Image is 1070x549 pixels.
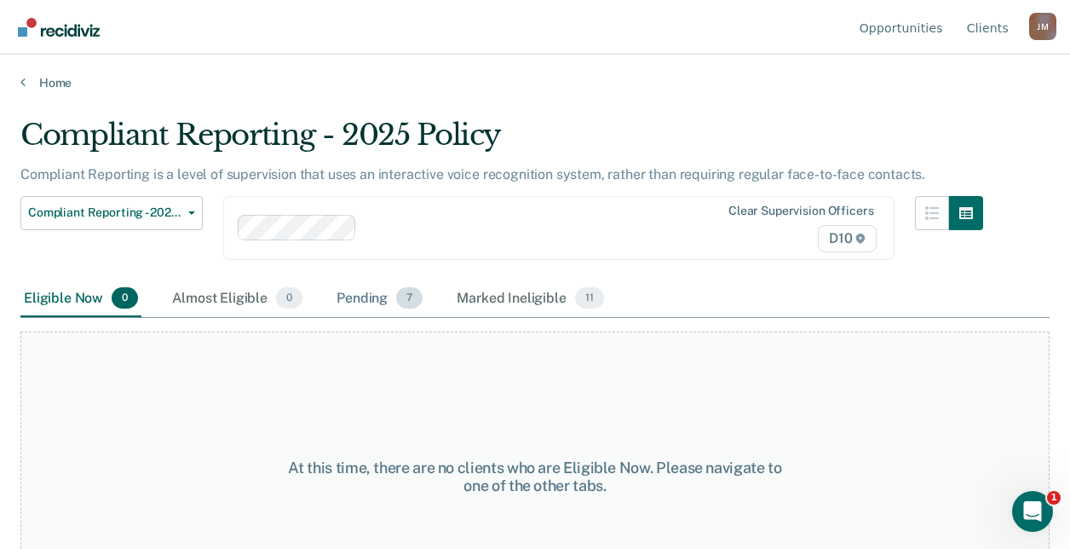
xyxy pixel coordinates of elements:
[1012,491,1053,532] iframe: Intercom live chat
[453,280,607,318] div: Marked Ineligible11
[20,166,925,182] p: Compliant Reporting is a level of supervision that uses an interactive voice recognition system, ...
[20,196,203,230] button: Compliant Reporting - 2025 Policy
[28,205,181,220] span: Compliant Reporting - 2025 Policy
[20,280,141,318] div: Eligible Now0
[1029,13,1056,40] button: Profile dropdown button
[333,280,426,318] div: Pending7
[276,287,302,309] span: 0
[728,204,873,218] div: Clear supervision officers
[1047,491,1061,505] span: 1
[1029,13,1056,40] div: J M
[169,280,306,318] div: Almost Eligible0
[279,459,792,495] div: At this time, there are no clients who are Eligible Now. Please navigate to one of the other tabs.
[575,287,604,309] span: 11
[396,287,423,309] span: 7
[18,18,100,37] img: Recidiviz
[818,225,877,252] span: D10
[112,287,138,309] span: 0
[20,118,983,166] div: Compliant Reporting - 2025 Policy
[20,75,1050,90] a: Home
